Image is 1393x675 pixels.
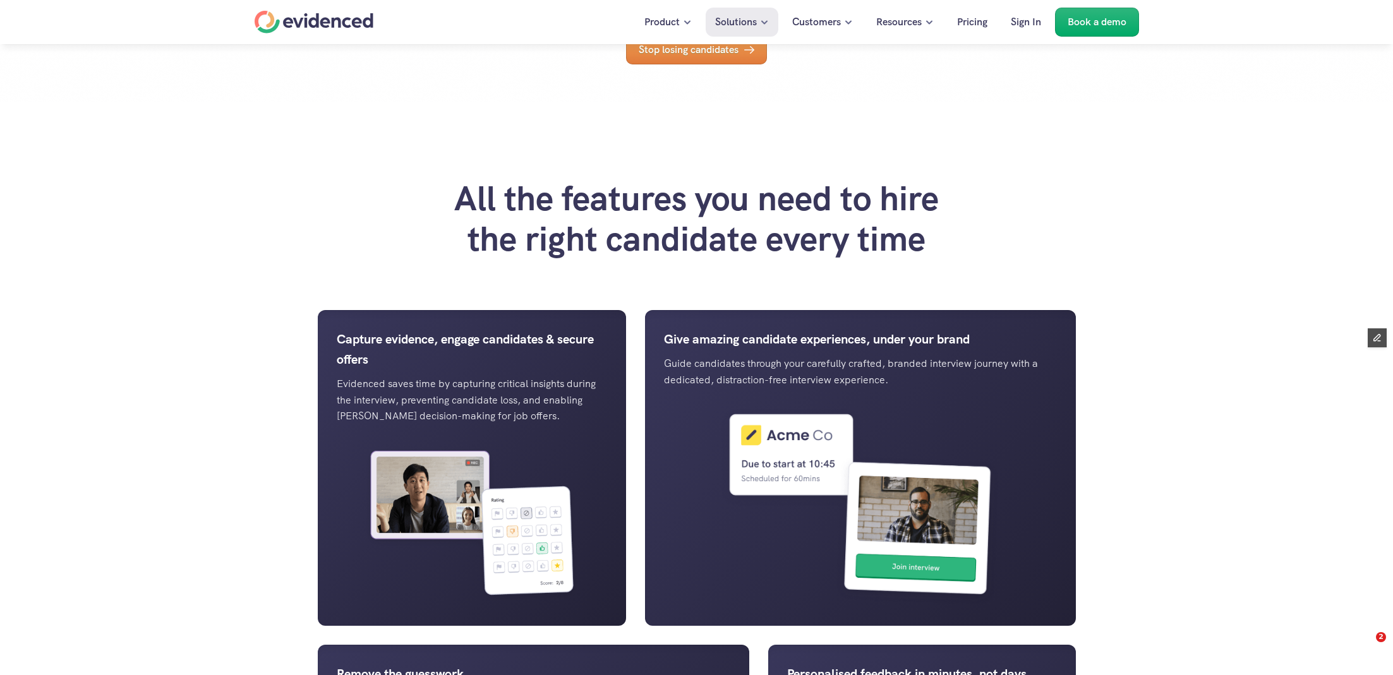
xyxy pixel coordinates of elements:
[663,355,1057,388] p: Guide candidates through your carefully crafted, branded interview journey with a dedicated, dist...
[876,14,922,30] p: Resources
[715,14,757,30] p: Solutions
[1350,632,1380,662] iframe: Intercom live chat
[663,329,1057,349] p: Give amazing candidate experiences, under your brand
[1055,8,1139,37] a: Book a demo
[438,178,956,260] h2: All the features you need to hire the right candidate every time
[639,42,739,58] p: Stop losing candidates
[1001,8,1051,37] a: Sign In
[644,14,680,30] p: Product
[644,310,1076,626] a: Give amazing candidate experiences, under your brandGuide candidates through your carefully craft...
[337,329,607,369] p: Capture evidence, engage candidates & secure offers
[1068,14,1126,30] p: Book a demo
[318,310,626,626] a: Capture evidence, engage candidates & secure offersEvidenced saves time by capturing critical ins...
[1368,328,1387,347] button: Edit Framer Content
[957,14,987,30] p: Pricing
[1011,14,1041,30] p: Sign In
[337,443,607,607] img: ""
[337,376,607,424] p: Evidenced saves time by capturing critical insights during the interview, preventing candidate lo...
[626,35,767,64] a: Stop losing candidates
[255,11,373,33] a: Home
[792,14,841,30] p: Customers
[948,8,997,37] a: Pricing
[1376,632,1386,642] span: 2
